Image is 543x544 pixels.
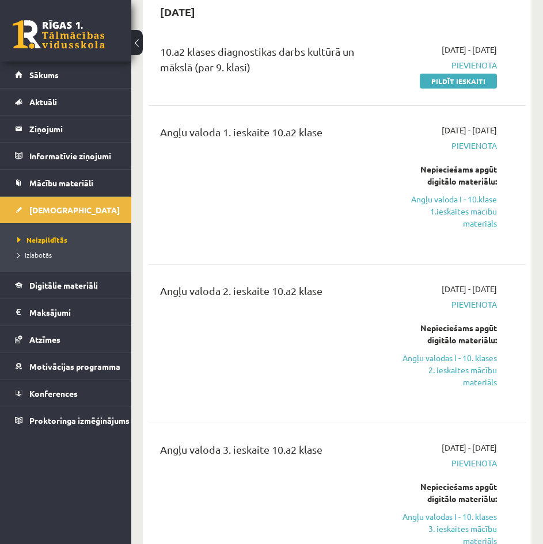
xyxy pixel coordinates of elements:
div: Nepieciešams apgūt digitālo materiālu: [396,322,497,346]
span: Aktuāli [29,97,57,107]
span: Pievienota [396,457,497,469]
a: Neizpildītās [17,235,120,245]
a: Rīgas 1. Tālmācības vidusskola [13,20,105,49]
a: Mācību materiāli [15,170,117,196]
div: 10.a2 klases diagnostikas darbs kultūrā un mākslā (par 9. klasi) [160,44,379,81]
span: Neizpildītās [17,235,67,244]
legend: Ziņojumi [29,116,117,142]
span: Pievienota [396,298,497,311]
a: Angļu valodas I - 10. klases 2. ieskaites mācību materiāls [396,352,497,388]
a: Aktuāli [15,89,117,115]
div: Angļu valoda 1. ieskaite 10.a2 klase [160,124,379,145]
span: Pievienota [396,59,497,71]
a: Ziņojumi [15,116,117,142]
span: [DEMOGRAPHIC_DATA] [29,205,120,215]
a: Informatīvie ziņojumi [15,143,117,169]
a: Digitālie materiāli [15,272,117,298]
span: [DATE] - [DATE] [442,283,497,295]
a: Izlabotās [17,250,120,260]
span: Proktoringa izmēģinājums [29,415,130,426]
span: Sākums [29,70,59,80]
span: [DATE] - [DATE] [442,44,497,56]
div: Nepieciešams apgūt digitālo materiālu: [396,163,497,187]
legend: Maksājumi [29,299,117,325]
a: Maksājumi [15,299,117,325]
a: Sākums [15,62,117,88]
span: Motivācijas programma [29,361,120,371]
div: Angļu valoda 2. ieskaite 10.a2 klase [160,283,379,304]
span: Konferences [29,388,78,399]
a: Motivācijas programma [15,353,117,380]
a: Proktoringa izmēģinājums [15,407,117,434]
a: Pildīt ieskaiti [420,74,497,89]
span: Atzīmes [29,334,60,344]
a: [DEMOGRAPHIC_DATA] [15,197,117,223]
span: Digitālie materiāli [29,280,98,290]
a: Atzīmes [15,326,117,353]
div: Nepieciešams apgūt digitālo materiālu: [396,481,497,505]
span: [DATE] - [DATE] [442,124,497,136]
span: Mācību materiāli [29,178,93,188]
span: Izlabotās [17,250,52,259]
span: [DATE] - [DATE] [442,442,497,454]
a: Konferences [15,380,117,407]
a: Angļu valoda I - 10.klase 1.ieskaites mācību materiāls [396,193,497,229]
div: Angļu valoda 3. ieskaite 10.a2 klase [160,442,379,463]
span: Pievienota [396,140,497,152]
legend: Informatīvie ziņojumi [29,143,117,169]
